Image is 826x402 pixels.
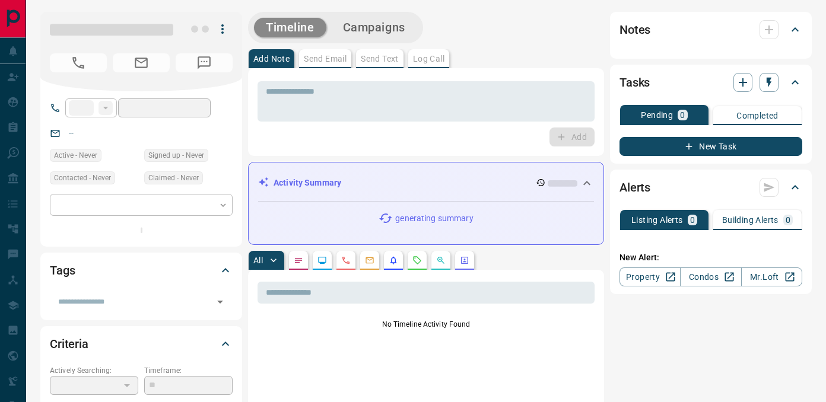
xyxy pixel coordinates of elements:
[619,173,802,202] div: Alerts
[786,216,790,224] p: 0
[395,212,473,225] p: generating summary
[722,216,779,224] p: Building Alerts
[50,334,88,353] h2: Criteria
[341,256,351,265] svg: Calls
[274,177,341,189] p: Activity Summary
[54,172,111,184] span: Contacted - Never
[365,256,374,265] svg: Emails
[736,111,779,120] p: Completed
[619,15,802,44] div: Notes
[148,172,199,184] span: Claimed - Never
[212,293,228,310] button: Open
[254,18,326,37] button: Timeline
[619,20,650,39] h2: Notes
[619,251,802,264] p: New Alert:
[50,53,107,72] span: No Number
[641,111,673,119] p: Pending
[113,53,170,72] span: No Email
[619,73,650,92] h2: Tasks
[50,365,138,376] p: Actively Searching:
[680,111,685,119] p: 0
[253,256,263,264] p: All
[412,256,422,265] svg: Requests
[258,172,594,194] div: Activity Summary
[50,330,233,358] div: Criteria
[50,261,75,280] h2: Tags
[680,267,741,286] a: Condos
[389,256,398,265] svg: Listing Alerts
[619,68,802,97] div: Tasks
[258,319,595,330] p: No Timeline Activity Found
[54,149,97,161] span: Active - Never
[619,267,681,286] a: Property
[148,149,204,161] span: Signed up - Never
[331,18,417,37] button: Campaigns
[176,53,233,72] span: No Number
[619,137,802,156] button: New Task
[436,256,446,265] svg: Opportunities
[741,267,802,286] a: Mr.Loft
[69,128,74,138] a: --
[460,256,469,265] svg: Agent Actions
[144,365,233,376] p: Timeframe:
[294,256,303,265] svg: Notes
[619,178,650,197] h2: Alerts
[631,216,683,224] p: Listing Alerts
[690,216,695,224] p: 0
[317,256,327,265] svg: Lead Browsing Activity
[50,256,233,285] div: Tags
[253,55,290,63] p: Add Note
